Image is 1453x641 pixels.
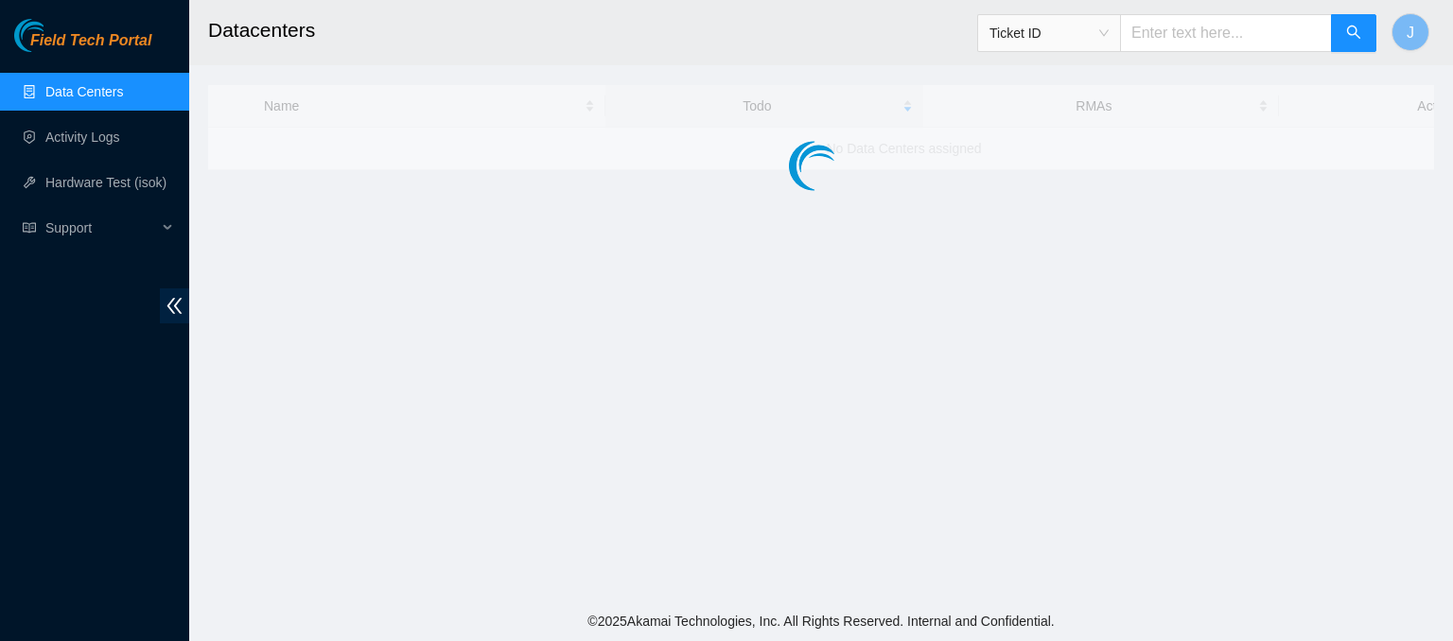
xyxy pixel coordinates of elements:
[23,221,36,234] span: read
[45,84,123,99] a: Data Centers
[1120,14,1332,52] input: Enter text here...
[14,19,96,52] img: Akamai Technologies
[989,19,1109,47] span: Ticket ID
[160,288,189,323] span: double-left
[14,34,151,59] a: Akamai TechnologiesField Tech Portal
[45,130,120,145] a: Activity Logs
[30,32,151,50] span: Field Tech Portal
[45,175,166,190] a: Hardware Test (isok)
[1392,13,1429,51] button: J
[1346,25,1361,43] span: search
[45,209,157,247] span: Support
[189,601,1453,641] footer: © 2025 Akamai Technologies, Inc. All Rights Reserved. Internal and Confidential.
[1331,14,1376,52] button: search
[1407,21,1414,44] span: J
